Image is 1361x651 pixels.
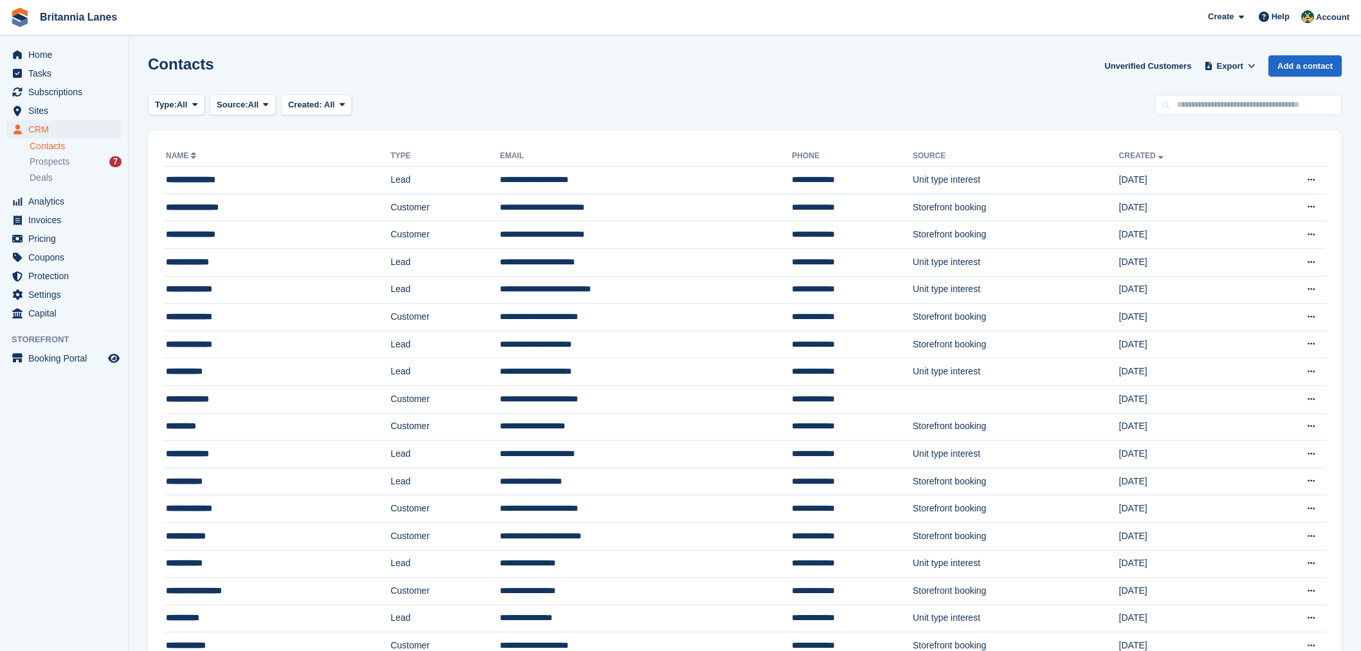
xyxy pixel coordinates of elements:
td: Unit type interest [913,276,1119,304]
th: Email [500,146,792,167]
a: menu [6,248,122,266]
span: Capital [28,304,105,322]
td: Unit type interest [913,441,1119,468]
td: Customer [390,385,500,413]
td: Lead [390,358,500,386]
a: Britannia Lanes [35,6,122,28]
td: [DATE] [1119,304,1251,331]
td: [DATE] [1119,194,1251,221]
td: Storefront booking [913,331,1119,358]
span: Export [1217,60,1243,73]
a: Preview store [106,351,122,366]
td: Customer [390,304,500,331]
td: Customer [390,522,500,550]
a: Prospects 7 [30,155,122,169]
span: Storefront [12,333,128,346]
a: menu [6,102,122,120]
span: Create [1208,10,1234,23]
span: CRM [28,120,105,138]
span: Protection [28,267,105,285]
span: Analytics [28,192,105,210]
td: Storefront booking [913,413,1119,441]
td: Lead [390,550,500,578]
td: [DATE] [1119,331,1251,358]
a: Name [166,151,199,160]
a: menu [6,349,122,367]
td: [DATE] [1119,578,1251,605]
a: menu [6,46,122,64]
a: menu [6,286,122,304]
td: [DATE] [1119,358,1251,386]
span: Home [28,46,105,64]
span: All [248,98,259,111]
a: menu [6,83,122,101]
td: Customer [390,495,500,523]
img: stora-icon-8386f47178a22dfd0bd8f6a31ec36ba5ce8667c1dd55bd0f319d3a0aa187defe.svg [10,8,30,27]
td: [DATE] [1119,276,1251,304]
span: All [324,100,335,109]
td: Storefront booking [913,578,1119,605]
td: Unit type interest [913,248,1119,276]
td: Storefront booking [913,304,1119,331]
span: Sites [28,102,105,120]
td: Unit type interest [913,605,1119,632]
td: Storefront booking [913,522,1119,550]
a: menu [6,64,122,82]
span: Pricing [28,230,105,248]
span: Subscriptions [28,83,105,101]
td: Storefront booking [913,194,1119,221]
a: menu [6,211,122,229]
th: Type [390,146,500,167]
td: Lead [390,276,500,304]
td: Lead [390,248,500,276]
button: Type: All [148,95,205,116]
td: [DATE] [1119,522,1251,550]
a: Deals [30,171,122,185]
span: Created: [288,100,322,109]
span: Booking Portal [28,349,105,367]
h1: Contacts [148,55,214,73]
span: Account [1316,11,1349,24]
td: Lead [390,167,500,194]
img: Nathan Kellow [1301,10,1314,23]
a: menu [6,120,122,138]
a: Add a contact [1268,55,1342,77]
td: Unit type interest [913,550,1119,578]
td: [DATE] [1119,605,1251,632]
a: Unverified Customers [1099,55,1196,77]
td: [DATE] [1119,221,1251,249]
span: Help [1272,10,1290,23]
a: Created [1119,151,1166,160]
div: 7 [109,156,122,167]
a: Contacts [30,140,122,152]
th: Source [913,146,1119,167]
td: Customer [390,578,500,605]
button: Created: All [281,95,352,116]
a: menu [6,267,122,285]
span: Invoices [28,211,105,229]
span: Source: [217,98,248,111]
a: menu [6,192,122,210]
span: Tasks [28,64,105,82]
td: [DATE] [1119,248,1251,276]
td: Lead [390,605,500,632]
td: [DATE] [1119,167,1251,194]
td: Customer [390,413,500,441]
button: Export [1201,55,1258,77]
td: [DATE] [1119,550,1251,578]
td: Storefront booking [913,468,1119,495]
td: Lead [390,441,500,468]
td: [DATE] [1119,413,1251,441]
td: [DATE] [1119,385,1251,413]
span: Prospects [30,156,69,168]
td: [DATE] [1119,441,1251,468]
td: Lead [390,331,500,358]
td: [DATE] [1119,495,1251,523]
button: Source: All [210,95,276,116]
span: Settings [28,286,105,304]
td: Lead [390,468,500,495]
td: Unit type interest [913,358,1119,386]
td: Customer [390,194,500,221]
span: Coupons [28,248,105,266]
td: Customer [390,221,500,249]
